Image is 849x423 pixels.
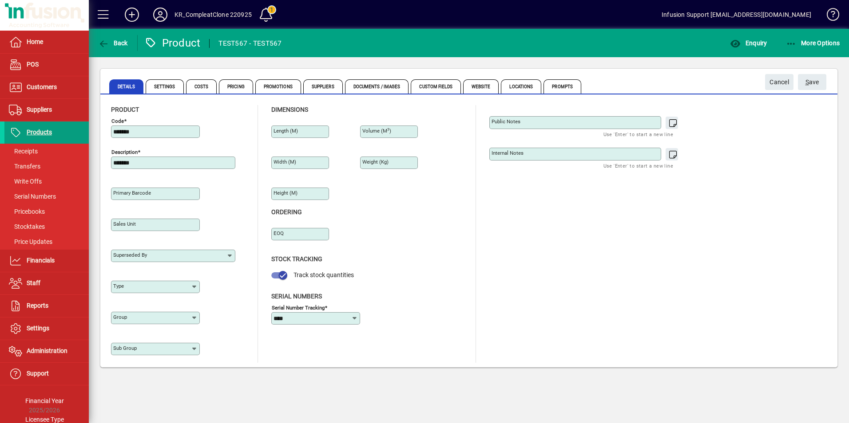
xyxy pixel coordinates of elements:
[544,79,581,94] span: Prompts
[27,106,52,113] span: Suppliers
[728,35,769,51] button: Enquiry
[27,61,39,68] span: POS
[662,8,811,22] div: Infusion Support [EMAIL_ADDRESS][DOMAIN_NAME]
[25,416,64,423] span: Licensee Type
[387,127,389,132] sup: 3
[271,106,308,113] span: Dimensions
[113,221,136,227] mat-label: Sales unit
[4,54,89,76] a: POS
[271,293,322,300] span: Serial Numbers
[27,302,48,309] span: Reports
[219,79,253,94] span: Pricing
[255,79,301,94] span: Promotions
[9,238,52,245] span: Price Updates
[820,2,838,31] a: Knowledge Base
[113,283,124,289] mat-label: Type
[146,79,184,94] span: Settings
[146,7,175,23] button: Profile
[4,144,89,159] a: Receipts
[27,279,40,286] span: Staff
[144,36,201,50] div: Product
[98,39,128,47] span: Back
[501,79,541,94] span: Locations
[4,204,89,219] a: Pricebooks
[271,255,322,262] span: Stock Tracking
[4,219,89,234] a: Stocktakes
[345,79,409,94] span: Documents / Images
[109,79,143,94] span: Details
[27,257,55,264] span: Financials
[4,31,89,53] a: Home
[272,304,325,310] mat-label: Serial Number tracking
[27,129,52,136] span: Products
[4,76,89,98] a: Customers
[4,234,89,249] a: Price Updates
[765,74,793,90] button: Cancel
[274,128,298,134] mat-label: Length (m)
[805,75,819,90] span: ave
[9,193,56,200] span: Serial Numbers
[9,163,40,170] span: Transfers
[4,189,89,204] a: Serial Numbers
[9,208,45,215] span: Pricebooks
[4,363,89,385] a: Support
[27,347,67,354] span: Administration
[271,208,302,215] span: Ordering
[294,271,354,278] span: Track stock quantities
[113,252,147,258] mat-label: Superseded by
[805,78,809,86] span: S
[25,397,64,404] span: Financial Year
[89,35,138,51] app-page-header-button: Back
[9,178,42,185] span: Write Offs
[798,74,826,90] button: Save
[4,295,89,317] a: Reports
[4,174,89,189] a: Write Offs
[362,128,391,134] mat-label: Volume (m )
[274,230,284,236] mat-label: EOQ
[362,159,389,165] mat-label: Weight (Kg)
[303,79,343,94] span: Suppliers
[96,35,130,51] button: Back
[111,106,139,113] span: Product
[113,345,137,351] mat-label: Sub group
[770,75,789,90] span: Cancel
[274,159,296,165] mat-label: Width (m)
[118,7,146,23] button: Add
[603,129,673,139] mat-hint: Use 'Enter' to start a new line
[27,325,49,332] span: Settings
[463,79,499,94] span: Website
[786,39,840,47] span: More Options
[111,149,138,155] mat-label: Description
[4,159,89,174] a: Transfers
[784,35,842,51] button: More Options
[4,272,89,294] a: Staff
[4,340,89,362] a: Administration
[274,190,298,196] mat-label: Height (m)
[218,36,282,51] div: TEST567 - TEST567
[603,161,673,171] mat-hint: Use 'Enter' to start a new line
[492,118,520,125] mat-label: Public Notes
[4,317,89,340] a: Settings
[9,148,38,155] span: Receipts
[113,314,127,320] mat-label: Group
[4,99,89,121] a: Suppliers
[186,79,217,94] span: Costs
[111,118,124,124] mat-label: Code
[4,250,89,272] a: Financials
[113,190,151,196] mat-label: Primary barcode
[9,223,45,230] span: Stocktakes
[411,79,460,94] span: Custom Fields
[27,38,43,45] span: Home
[730,39,767,47] span: Enquiry
[27,83,57,90] span: Customers
[175,8,252,22] div: KR_CompleatClone 220925
[27,370,49,377] span: Support
[492,150,524,156] mat-label: Internal Notes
